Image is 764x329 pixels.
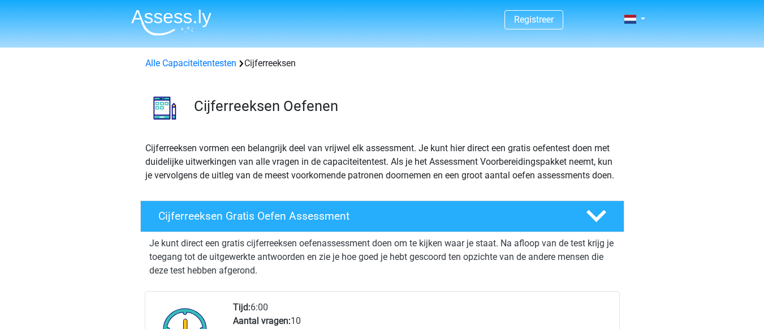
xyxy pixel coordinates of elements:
[141,57,624,70] div: Cijferreeksen
[145,58,236,69] a: Alle Capaciteitentesten
[149,237,615,277] p: Je kunt direct een gratis cijferreeksen oefenassessment doen om te kijken waar je staat. Na afloo...
[141,84,189,132] img: cijferreeksen
[136,200,629,232] a: Cijferreeksen Gratis Oefen Assessment
[131,9,211,36] img: Assessly
[158,210,568,223] h4: Cijferreeksen Gratis Oefen Assessment
[145,142,619,182] p: Cijferreeksen vormen een belangrijk deel van vrijwel elk assessment. Je kunt hier direct een grat...
[194,97,615,115] h3: Cijferreeksen Oefenen
[514,14,554,25] a: Registreer
[233,302,251,313] b: Tijd:
[233,315,291,326] b: Aantal vragen:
